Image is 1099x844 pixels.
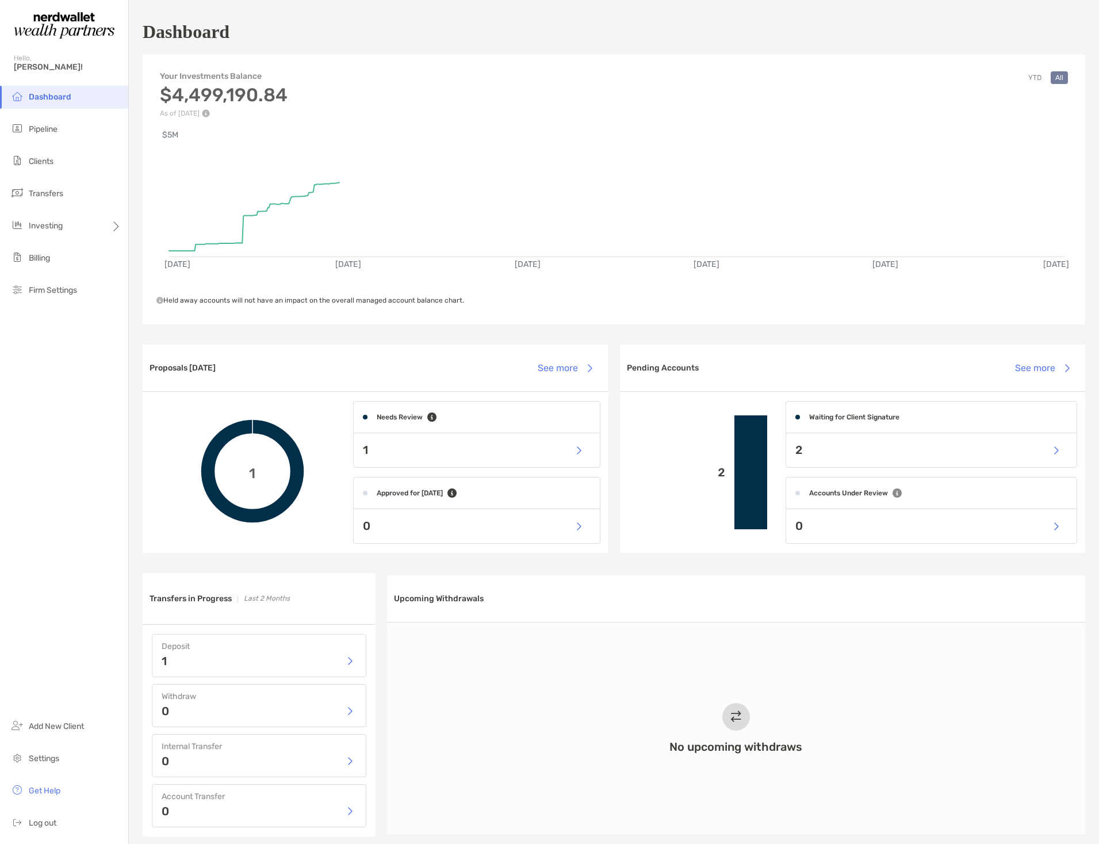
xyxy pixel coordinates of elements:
span: Held away accounts will not have an impact on the overall managed account balance chart. [156,296,464,304]
img: clients icon [10,154,24,167]
h3: Upcoming Withdrawals [394,594,484,604]
button: See more [529,356,602,381]
h4: Deposit [162,641,357,651]
img: transfers icon [10,186,24,200]
span: Investing [29,221,63,231]
text: [DATE] [1044,259,1070,269]
p: 0 [162,705,169,717]
img: dashboard icon [10,89,24,103]
h3: $4,499,190.84 [160,84,288,106]
span: Firm Settings [29,285,77,295]
p: 2 [795,443,802,457]
text: [DATE] [336,259,362,269]
span: [PERSON_NAME]! [14,62,121,72]
h4: Your Investments Balance [160,71,288,81]
p: 0 [162,805,169,817]
button: YTD [1024,71,1046,84]
text: [DATE] [873,259,899,269]
img: billing icon [10,250,24,264]
span: Clients [29,156,53,166]
h3: Pending Accounts [627,363,699,373]
h4: Needs Review [377,413,423,421]
text: $5M [162,130,178,140]
img: get-help icon [10,783,24,797]
text: [DATE] [164,259,190,269]
span: Settings [29,754,59,763]
p: 0 [162,755,169,767]
span: Get Help [29,786,60,796]
p: 0 [363,519,370,533]
p: 0 [795,519,803,533]
h4: Accounts Under Review [809,489,888,497]
button: See more [1006,356,1078,381]
h3: Proposals [DATE] [150,363,216,373]
text: [DATE] [515,259,541,269]
img: Zoe Logo [14,5,114,46]
img: logout icon [10,815,24,829]
img: investing icon [10,218,24,232]
text: [DATE] [694,259,720,269]
span: Pipeline [29,124,58,134]
span: 1 [249,463,255,480]
img: add_new_client icon [10,719,24,732]
img: Performance Info [202,109,210,117]
p: 2 [629,465,725,480]
img: firm-settings icon [10,282,24,296]
h4: Withdraw [162,692,357,701]
h4: Internal Transfer [162,742,357,751]
p: Last 2 Months [244,591,290,606]
p: 1 [363,443,368,457]
span: Transfers [29,189,63,198]
h4: Account Transfer [162,792,357,801]
h4: Approved for [DATE] [377,489,443,497]
img: pipeline icon [10,121,24,135]
p: 1 [162,655,167,667]
span: Add New Client [29,721,84,731]
button: All [1051,71,1068,84]
h3: Transfers in Progress [150,594,232,604]
span: Billing [29,253,50,263]
span: Dashboard [29,92,71,102]
img: settings icon [10,751,24,765]
span: Log out [29,818,56,828]
p: As of [DATE] [160,109,288,117]
h4: Waiting for Client Signature [809,413,899,421]
h3: No upcoming withdraws [669,740,802,754]
h1: Dashboard [143,21,229,43]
